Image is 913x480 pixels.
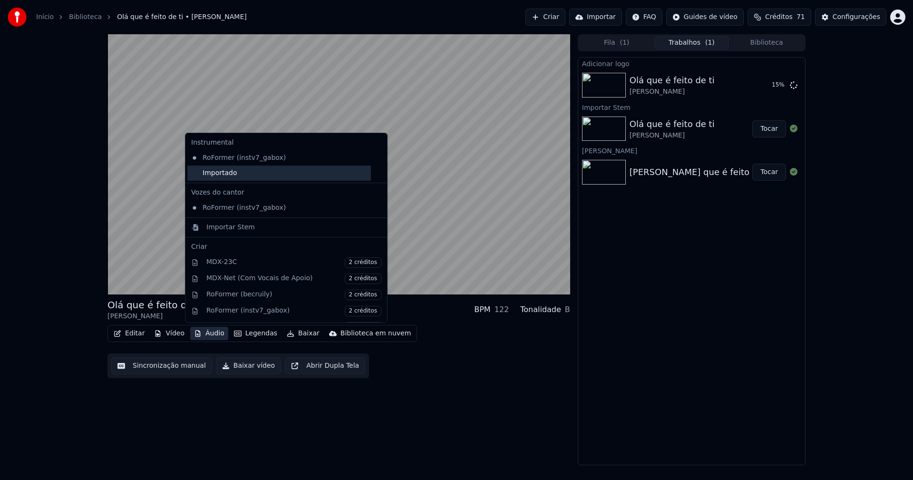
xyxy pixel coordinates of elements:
span: 71 [796,12,805,22]
button: FAQ [626,9,662,26]
div: Configurações [833,12,880,22]
div: Tonalidade [520,304,561,315]
img: youka [8,8,27,27]
span: Olá que é feito de ti • [PERSON_NAME] [117,12,247,22]
div: [PERSON_NAME] que é feito de ti [630,166,771,179]
div: [PERSON_NAME] [107,312,202,321]
a: Início [36,12,54,22]
div: Adicionar logo [578,58,805,69]
button: Guides de vídeo [666,9,744,26]
span: 2 créditos [345,322,381,333]
div: MDX-23C [206,257,381,268]
span: Créditos [765,12,793,22]
div: RoFormer (becruily) [206,290,381,300]
button: Créditos71 [748,9,811,26]
div: Olá que é feito de ti [630,118,715,131]
div: RoFormer (instv7_gabox) [187,200,371,216]
span: 2 créditos [345,274,381,284]
div: [PERSON_NAME] [630,87,715,97]
div: Demucs [206,322,381,333]
div: [PERSON_NAME] [578,145,805,156]
button: Biblioteca [729,36,804,50]
div: 122 [495,304,509,315]
div: Biblioteca em nuvem [340,329,411,338]
button: Baixar vídeo [216,357,281,374]
button: Vídeo [150,327,188,340]
div: Importar Stem [206,223,255,232]
button: Criar [525,9,565,26]
button: Tocar [752,120,786,137]
button: Abrir Dupla Tela [285,357,365,374]
button: Importar [569,9,622,26]
button: Legendas [230,327,281,340]
div: Olá que é feito de ti [107,298,202,312]
div: Olá que é feito de ti [630,74,715,87]
button: Baixar [283,327,323,340]
nav: breadcrumb [36,12,247,22]
a: Biblioteca [69,12,102,22]
button: Tocar [752,164,786,181]
div: B [565,304,570,315]
span: ( 1 ) [620,38,629,48]
div: [PERSON_NAME] [630,131,715,140]
span: 2 créditos [345,306,381,316]
div: Instrumental [187,135,385,150]
div: Criar [191,242,381,252]
button: Sincronização manual [111,357,212,374]
button: Áudio [190,327,228,340]
span: ( 1 ) [705,38,715,48]
button: Configurações [815,9,886,26]
div: MDX-Net (Com Vocais de Apoio) [206,274,381,284]
span: 2 créditos [345,290,381,300]
div: Vozes do cantor [187,185,385,200]
div: Importar Stem [578,101,805,113]
div: RoFormer (instv7_gabox) [187,150,371,166]
div: 15 % [772,81,786,89]
button: Editar [110,327,148,340]
button: Fila [579,36,654,50]
div: BPM [474,304,490,315]
div: RoFormer (instv7_gabox) [206,306,381,316]
div: Importado [187,166,371,181]
button: Trabalhos [654,36,729,50]
span: 2 créditos [345,257,381,268]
